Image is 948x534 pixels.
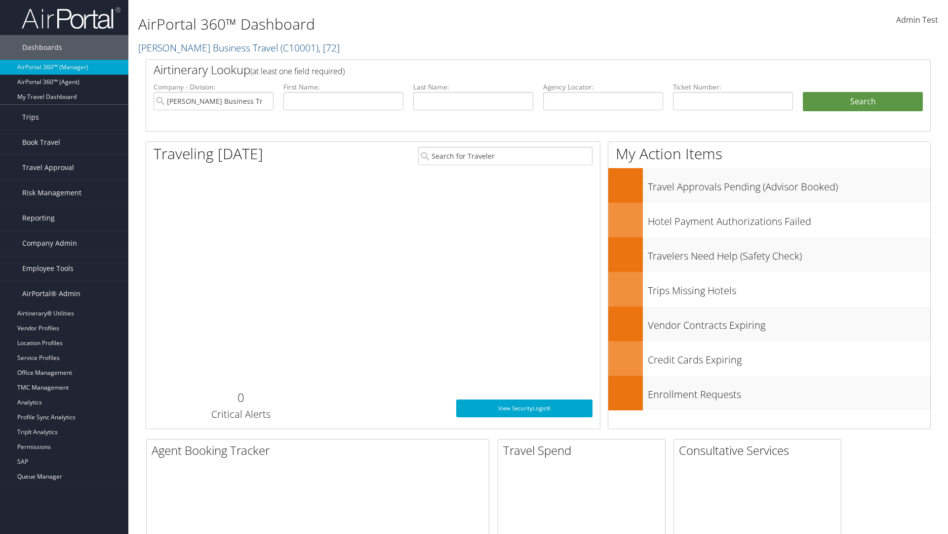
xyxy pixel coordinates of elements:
[280,41,318,54] span: ( C10001 )
[456,400,592,417] a: View SecurityLogic®
[250,66,345,77] span: (at least one field required)
[22,6,120,30] img: airportal-logo.png
[413,82,533,92] label: Last Name:
[152,442,489,459] h2: Agent Booking Tracker
[896,14,938,25] span: Admin Test
[22,206,55,230] span: Reporting
[673,82,793,92] label: Ticket Number:
[503,442,665,459] h2: Travel Spend
[896,5,938,36] a: Admin Test
[22,180,81,205] span: Risk Management
[608,341,930,376] a: Credit Cards Expiring
[22,231,77,256] span: Company Admin
[608,168,930,203] a: Travel Approvals Pending (Advisor Booked)
[138,41,340,54] a: [PERSON_NAME] Business Travel
[22,105,39,130] span: Trips
[22,281,80,306] span: AirPortal® Admin
[154,389,328,406] h2: 0
[154,61,858,78] h2: Airtinerary Lookup
[418,147,592,165] input: Search for Traveler
[803,92,923,112] button: Search
[648,313,930,332] h3: Vendor Contracts Expiring
[543,82,663,92] label: Agency Locator:
[22,35,62,60] span: Dashboards
[22,130,60,155] span: Book Travel
[154,143,263,164] h1: Traveling [DATE]
[608,272,930,307] a: Trips Missing Hotels
[608,307,930,341] a: Vendor Contracts Expiring
[318,41,340,54] span: , [ 72 ]
[648,383,930,401] h3: Enrollment Requests
[154,407,328,421] h3: Critical Alerts
[648,244,930,263] h3: Travelers Need Help (Safety Check)
[679,442,841,459] h2: Consultative Services
[283,82,403,92] label: First Name:
[648,348,930,367] h3: Credit Cards Expiring
[608,143,930,164] h1: My Action Items
[138,14,671,35] h1: AirPortal 360™ Dashboard
[648,279,930,298] h3: Trips Missing Hotels
[608,237,930,272] a: Travelers Need Help (Safety Check)
[154,82,274,92] label: Company - Division:
[608,203,930,237] a: Hotel Payment Authorizations Failed
[22,155,74,180] span: Travel Approval
[608,376,930,410] a: Enrollment Requests
[22,256,74,281] span: Employee Tools
[648,210,930,228] h3: Hotel Payment Authorizations Failed
[648,175,930,194] h3: Travel Approvals Pending (Advisor Booked)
